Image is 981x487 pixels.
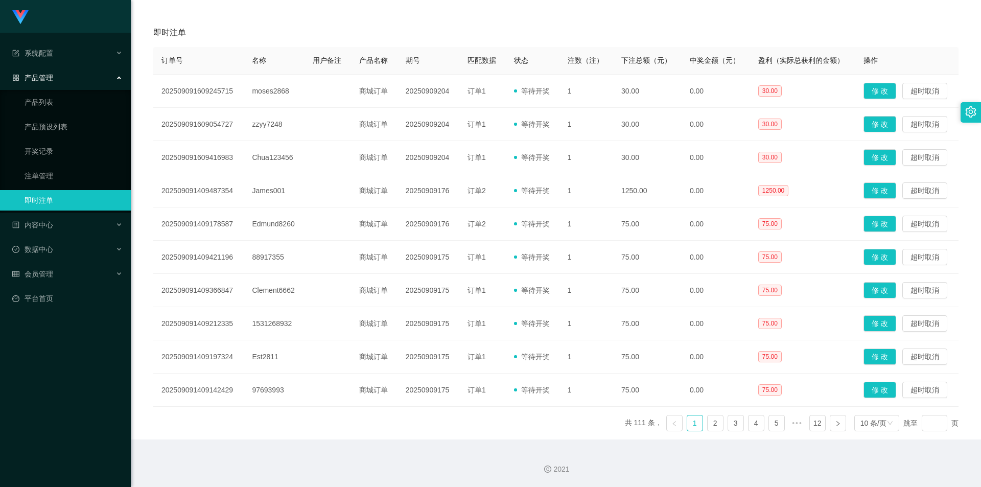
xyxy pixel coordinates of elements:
td: 202509091609245715 [153,75,244,108]
li: 上一页 [666,415,683,431]
i: 图标: profile [12,221,19,228]
td: 202509091409212335 [153,307,244,340]
div: 2021 [139,464,973,475]
button: 修 改 [863,83,896,99]
td: 1 [559,174,613,207]
span: 等待开奖 [514,153,550,161]
td: 75.00 [613,307,682,340]
td: 商城订单 [351,274,398,307]
td: 1531268932 [244,307,305,340]
span: 75.00 [758,318,782,329]
td: 202509091609416983 [153,141,244,174]
span: 订单1 [468,87,486,95]
td: 202509091409487354 [153,174,244,207]
td: 0.00 [682,340,750,374]
td: 商城订单 [351,241,398,274]
td: 1 [559,75,613,108]
td: 1 [559,374,613,407]
td: 75.00 [613,207,682,241]
td: 商城订单 [351,374,398,407]
td: 30.00 [613,108,682,141]
span: 名称 [252,56,266,64]
span: 订单1 [468,153,486,161]
span: 75.00 [758,218,782,229]
span: 用户备注 [313,56,341,64]
span: 75.00 [758,251,782,263]
button: 修 改 [863,249,896,265]
td: 商城订单 [351,141,398,174]
span: 75.00 [758,384,782,396]
div: 跳至 页 [903,415,959,431]
td: 1250.00 [613,174,682,207]
li: 共 111 条， [625,415,662,431]
td: 202509091409142429 [153,374,244,407]
td: 20250909175 [398,274,459,307]
span: 75.00 [758,285,782,296]
i: 图标: down [887,420,893,427]
span: 1250.00 [758,185,788,196]
td: 20250909175 [398,307,459,340]
span: 等待开奖 [514,319,550,328]
td: 202509091409178587 [153,207,244,241]
span: 订单1 [468,253,486,261]
span: 产品管理 [12,74,53,82]
a: 2 [708,415,723,431]
li: 5 [768,415,785,431]
td: 97693993 [244,374,305,407]
td: 75.00 [613,274,682,307]
a: 5 [769,415,784,431]
span: 匹配数据 [468,56,496,64]
li: 1 [687,415,703,431]
i: 图标: check-circle-o [12,246,19,253]
button: 修 改 [863,282,896,298]
span: 订单1 [468,353,486,361]
i: 图标: right [835,421,841,427]
button: 超时取消 [902,382,947,398]
td: 30.00 [613,75,682,108]
button: 修 改 [863,116,896,132]
span: 数据中心 [12,245,53,253]
td: Est2811 [244,340,305,374]
td: 商城订单 [351,307,398,340]
span: 内容中心 [12,221,53,229]
span: 30.00 [758,85,782,97]
td: 20250909175 [398,374,459,407]
td: 20250909175 [398,241,459,274]
i: 图标: copyright [544,466,551,473]
li: 2 [707,415,723,431]
td: 商城订单 [351,174,398,207]
span: 盈利（实际总获利的金额） [758,56,844,64]
a: 图标: dashboard平台首页 [12,288,123,309]
button: 超时取消 [902,216,947,232]
td: 0.00 [682,274,750,307]
li: 向后 5 页 [789,415,805,431]
span: 订单2 [468,187,486,195]
span: 订单1 [468,319,486,328]
td: 20250909204 [398,108,459,141]
td: 1 [559,207,613,241]
td: moses2868 [244,75,305,108]
button: 修 改 [863,382,896,398]
td: 商城订单 [351,75,398,108]
button: 超时取消 [902,315,947,332]
td: 88917355 [244,241,305,274]
button: 超时取消 [902,282,947,298]
span: 等待开奖 [514,187,550,195]
span: 即时注单 [153,27,186,39]
span: 订单1 [468,286,486,294]
td: 0.00 [682,174,750,207]
td: 0.00 [682,141,750,174]
td: 202509091409197324 [153,340,244,374]
div: 10 条/页 [860,415,886,431]
span: 75.00 [758,351,782,362]
td: 75.00 [613,374,682,407]
li: 3 [728,415,744,431]
td: 1 [559,108,613,141]
a: 1 [687,415,703,431]
span: 30.00 [758,119,782,130]
span: 会员管理 [12,270,53,278]
td: 20250909175 [398,340,459,374]
td: 0.00 [682,307,750,340]
td: 商城订单 [351,340,398,374]
button: 修 改 [863,216,896,232]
